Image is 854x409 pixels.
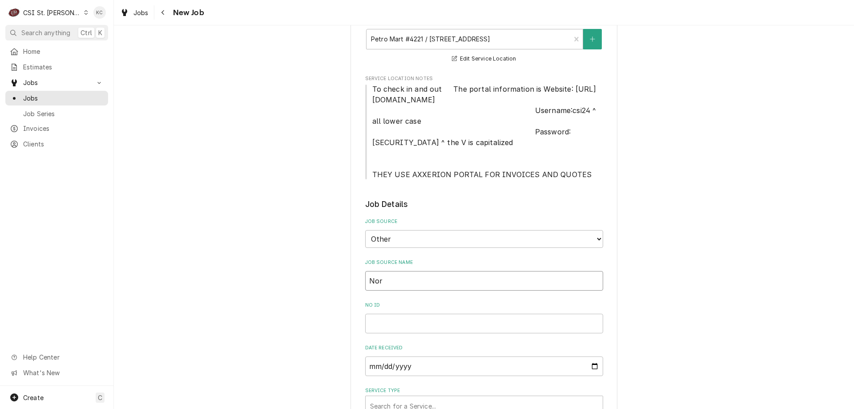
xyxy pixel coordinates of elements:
[365,20,603,64] div: Service Location
[583,29,602,49] button: Create New Location
[23,62,104,72] span: Estimates
[5,75,108,90] a: Go to Jobs
[23,109,104,118] span: Job Series
[23,8,81,17] div: CSI St. [PERSON_NAME]
[365,198,603,210] legend: Job Details
[5,25,108,40] button: Search anythingCtrlK
[8,6,20,19] div: CSI St. Louis's Avatar
[5,44,108,59] a: Home
[98,393,102,402] span: C
[23,368,103,377] span: What's New
[8,6,20,19] div: C
[156,5,170,20] button: Navigate back
[365,387,603,394] label: Service Type
[5,350,108,364] a: Go to Help Center
[365,302,603,333] div: No ID
[23,47,104,56] span: Home
[21,28,70,37] span: Search anything
[133,8,149,17] span: Jobs
[5,106,108,121] a: Job Series
[590,36,595,42] svg: Create New Location
[23,124,104,133] span: Invoices
[365,218,603,225] label: Job Source
[5,365,108,380] a: Go to What's New
[365,356,603,376] input: yyyy-mm-dd
[365,218,603,248] div: Job Source
[98,28,102,37] span: K
[372,85,599,179] span: To check in and out The portal information is Website: [URL][DOMAIN_NAME] Username:csi24 ^ all lo...
[5,121,108,136] a: Invoices
[117,5,152,20] a: Jobs
[365,75,603,82] span: Service Location Notes
[170,7,204,19] span: New Job
[23,78,90,87] span: Jobs
[365,259,603,291] div: Job Source Name
[451,53,518,65] button: Edit Service Location
[81,28,92,37] span: Ctrl
[365,344,603,376] div: Date Received
[5,91,108,105] a: Jobs
[365,75,603,180] div: Service Location Notes
[23,139,104,149] span: Clients
[93,6,106,19] div: KC
[23,394,44,401] span: Create
[365,344,603,352] label: Date Received
[5,60,108,74] a: Estimates
[365,302,603,309] label: No ID
[23,93,104,103] span: Jobs
[365,84,603,180] span: Service Location Notes
[93,6,106,19] div: Kelly Christen's Avatar
[23,352,103,362] span: Help Center
[5,137,108,151] a: Clients
[365,259,603,266] label: Job Source Name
